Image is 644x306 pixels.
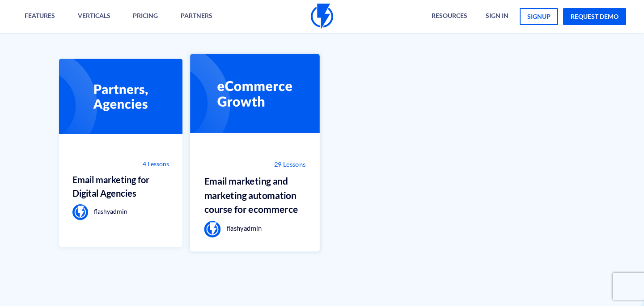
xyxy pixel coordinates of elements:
[190,54,320,252] a: 29 Lessons Email marketing and marketing automation course for ecommerce flashyadmin
[143,159,169,168] span: 4 Lessons
[72,173,169,200] h3: Email marketing for Digital Agencies
[204,174,306,216] h3: Email marketing and marketing automation course for ecommerce
[94,207,127,215] span: flashyadmin
[274,160,305,169] span: 29 Lessons
[59,59,182,247] a: 4 Lessons Email marketing for Digital Agencies flashyadmin
[520,8,558,25] a: signup
[563,8,626,25] a: request demo
[227,224,262,233] span: flashyadmin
